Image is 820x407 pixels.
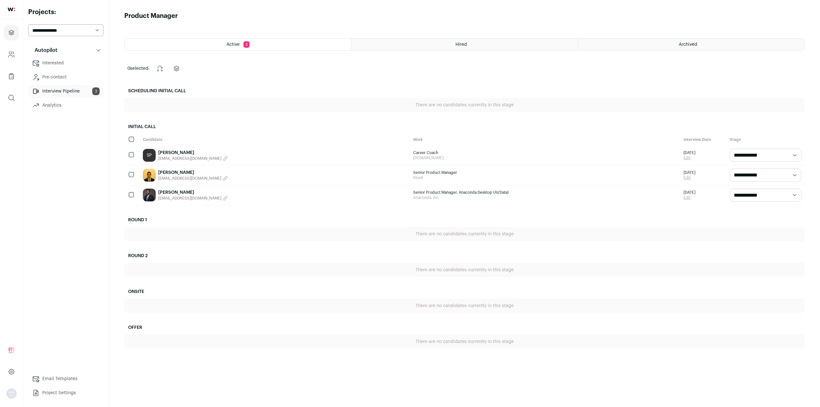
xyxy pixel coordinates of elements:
img: nopic.png [6,388,17,399]
div: There are no candidates currently in this stage [124,299,805,313]
span: [DATE] [684,150,695,155]
span: Career Coach [413,150,677,155]
div: Candidate [140,134,410,145]
div: There are no candidates currently in this stage [124,98,805,112]
span: Archived [679,42,697,47]
h2: Initial Call [124,120,805,134]
h2: Onsite [124,285,805,299]
a: Project Settings [28,387,103,399]
a: Interview Pipeline3 [28,85,103,98]
a: Archived [578,39,804,50]
a: Edit [684,195,695,200]
span: Senior Product Manager [413,170,677,175]
span: [EMAIL_ADDRESS][DOMAIN_NAME] [158,176,221,181]
p: Autopilot [31,46,57,54]
a: SP [143,149,156,162]
div: There are no candidates currently in this stage [124,335,805,349]
span: [EMAIL_ADDRESS][DOMAIN_NAME] [158,156,221,161]
button: Open dropdown [6,388,17,399]
button: Change stage [152,61,168,76]
a: Edit [684,175,695,180]
a: Company Lists [4,69,19,84]
span: Anaconda, Inc. [413,195,677,200]
h1: Product Manager [124,12,178,20]
h2: Scheduling Initial Call [124,84,805,98]
span: [DOMAIN_NAME] [413,155,677,160]
div: There are no candidates currently in this stage [124,263,805,277]
a: [PERSON_NAME] [158,150,228,156]
span: selected: [127,65,150,72]
span: [DATE] [684,170,695,175]
h2: Offer [124,321,805,335]
button: [EMAIL_ADDRESS][DOMAIN_NAME] [158,176,228,181]
a: Pre-contact [28,71,103,84]
span: Senior Product Manager, Anaconda Desktop (AI/Data) [413,190,677,195]
span: 3 [243,41,250,48]
a: Company and ATS Settings [4,47,19,62]
h2: Projects: [28,8,103,17]
h2: Round 1 [124,213,805,227]
span: 0 [127,66,130,71]
img: 5e6ff422b1ffc5cb75ba2888a148a1c7e19d8b19ee89f65727086c4f2f6f4946.jpg [143,169,156,182]
a: Analytics [28,99,103,112]
h2: Round 2 [124,249,805,263]
span: [EMAIL_ADDRESS][DOMAIN_NAME] [158,196,221,201]
div: There are no candidates currently in this stage [124,227,805,241]
img: 71c53ca4921d14ef8b7d5bf033011061f5b001708c1c5f00020b73c492a17b82.jpg [143,189,156,201]
span: Hired [455,42,467,47]
span: Active [226,42,240,47]
button: [EMAIL_ADDRESS][DOMAIN_NAME] [158,156,228,161]
a: Edit [684,155,695,160]
a: Projects [4,25,19,40]
div: Work [410,134,680,145]
a: Email Templates [28,372,103,385]
button: Autopilot [28,44,103,57]
a: Hired [351,39,578,50]
div: Interview Date [680,134,726,145]
span: [DATE] [684,190,695,195]
a: [PERSON_NAME] [158,169,228,176]
a: [PERSON_NAME] [158,189,228,196]
div: Stage [726,134,805,145]
button: [EMAIL_ADDRESS][DOMAIN_NAME] [158,196,228,201]
a: Interested [28,57,103,69]
img: wellfound-shorthand-0d5821cbd27db2630d0214b213865d53afaa358527fdda9d0ea32b1df1b89c2c.svg [8,8,15,11]
span: 3 [92,87,100,95]
span: Rise8 [413,175,677,180]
